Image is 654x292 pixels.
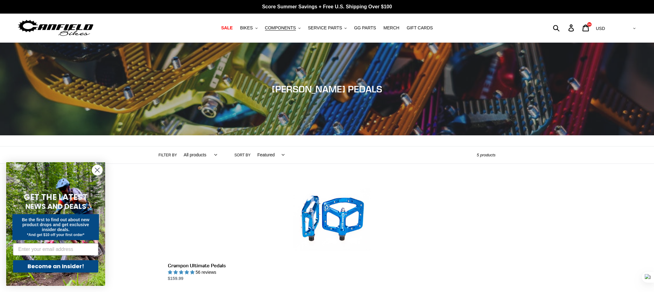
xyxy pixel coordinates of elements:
button: BIKES [237,24,260,32]
span: GIFT CARDS [407,25,433,31]
input: Search [556,21,572,35]
a: GG PARTS [351,24,379,32]
a: 26 [579,21,593,35]
span: NEWS AND DEALS [25,201,86,211]
span: 26 [588,23,591,26]
a: MERCH [380,24,402,32]
span: MERCH [383,25,399,31]
button: COMPONENTS [262,24,304,32]
button: Close dialog [92,165,103,176]
input: Enter your email address [13,243,98,256]
span: [PERSON_NAME] PEDALS [272,83,382,95]
span: 5 products [477,153,496,157]
label: Sort by [234,152,250,158]
span: COMPONENTS [265,25,296,31]
a: GIFT CARDS [404,24,436,32]
label: Filter by [159,152,177,158]
span: SALE [221,25,233,31]
button: Become an Insider! [13,260,98,273]
span: BIKES [240,25,253,31]
span: SERVICE PARTS [308,25,342,31]
span: *And get $10 off your first order* [27,233,84,237]
a: SALE [218,24,236,32]
span: GG PARTS [354,25,376,31]
span: GET THE LATEST [24,192,88,203]
img: Canfield Bikes [17,18,94,38]
span: Be the first to find out about new product drops and get exclusive insider deals. [22,217,90,232]
button: SERVICE PARTS [305,24,350,32]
